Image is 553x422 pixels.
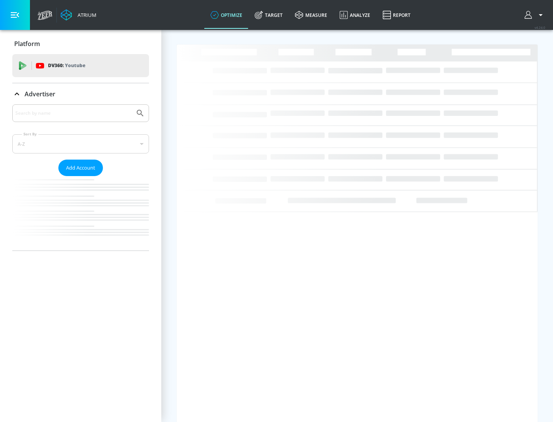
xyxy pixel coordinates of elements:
[61,9,96,21] a: Atrium
[48,61,85,70] p: DV360:
[66,163,95,172] span: Add Account
[204,1,248,29] a: optimize
[25,90,55,98] p: Advertiser
[12,134,149,153] div: A-Z
[376,1,417,29] a: Report
[289,1,333,29] a: measure
[15,108,132,118] input: Search by name
[65,61,85,69] p: Youtube
[12,54,149,77] div: DV360: Youtube
[248,1,289,29] a: Target
[58,160,103,176] button: Add Account
[333,1,376,29] a: Analyze
[12,176,149,251] nav: list of Advertiser
[22,132,38,137] label: Sort By
[12,83,149,105] div: Advertiser
[14,40,40,48] p: Platform
[535,25,545,30] span: v 4.24.0
[75,12,96,18] div: Atrium
[12,33,149,54] div: Platform
[12,104,149,251] div: Advertiser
